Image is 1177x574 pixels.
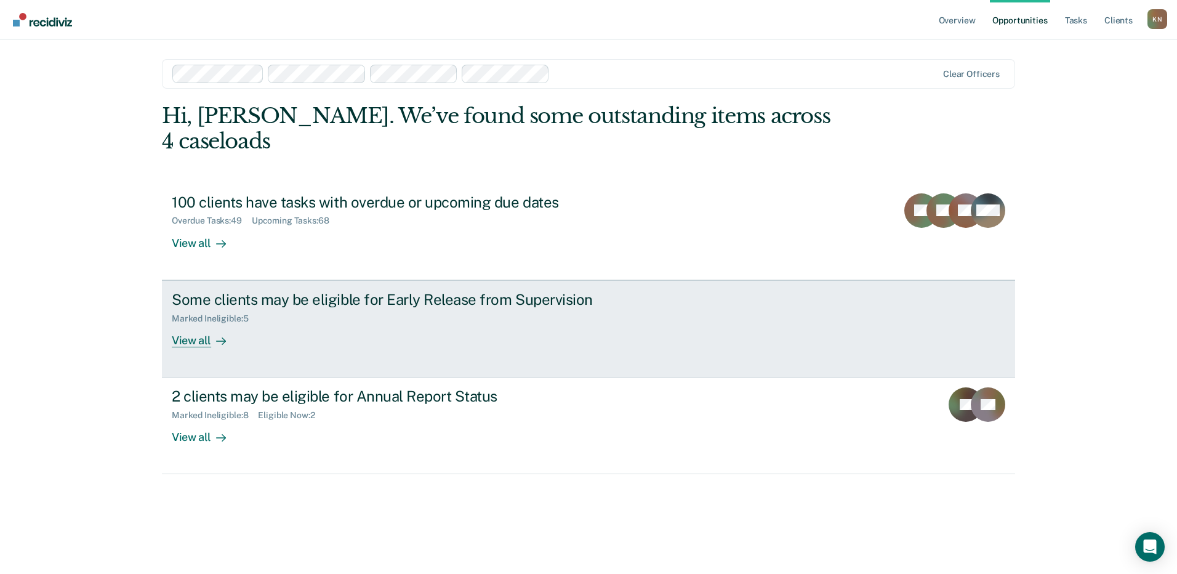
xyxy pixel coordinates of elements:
[172,323,241,347] div: View all
[252,216,339,226] div: Upcoming Tasks : 68
[162,103,845,154] div: Hi, [PERSON_NAME]. We’ve found some outstanding items across 4 caseloads
[258,410,324,421] div: Eligible Now : 2
[172,410,258,421] div: Marked Ineligible : 8
[1147,9,1167,29] button: Profile dropdown button
[172,387,604,405] div: 2 clients may be eligible for Annual Report Status
[162,280,1015,378] a: Some clients may be eligible for Early Release from SupervisionMarked Ineligible:5View all
[172,421,241,445] div: View all
[162,378,1015,474] a: 2 clients may be eligible for Annual Report StatusMarked Ineligible:8Eligible Now:2View all
[172,226,241,250] div: View all
[162,184,1015,280] a: 100 clients have tasks with overdue or upcoming due datesOverdue Tasks:49Upcoming Tasks:68View all
[172,291,604,309] div: Some clients may be eligible for Early Release from Supervision
[1135,532,1165,562] div: Open Intercom Messenger
[13,13,72,26] img: Recidiviz
[172,313,258,324] div: Marked Ineligible : 5
[172,193,604,211] div: 100 clients have tasks with overdue or upcoming due dates
[1147,9,1167,29] div: K N
[172,216,252,226] div: Overdue Tasks : 49
[943,69,1000,79] div: Clear officers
